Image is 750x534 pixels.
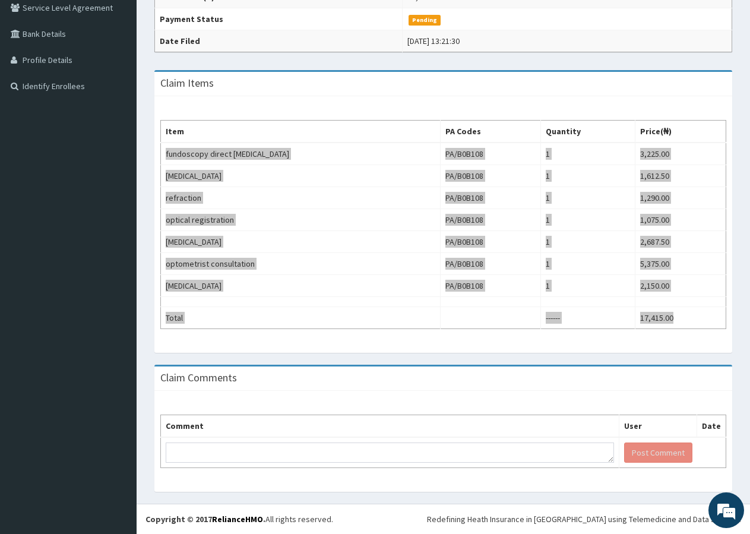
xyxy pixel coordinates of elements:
td: PA/B0B108 [440,209,540,231]
td: 1,290.00 [635,187,726,209]
td: 1,612.50 [635,165,726,187]
h3: Claim Comments [160,372,237,383]
div: Minimize live chat window [195,6,223,34]
th: Payment Status [155,8,403,30]
td: 2,687.50 [635,231,726,253]
th: Price(₦) [635,121,726,143]
h3: Claim Items [160,78,214,89]
button: Post Comment [624,443,692,463]
div: [DATE] 13:21:30 [407,35,460,47]
td: PA/B0B108 [440,275,540,297]
th: Comment [161,415,619,438]
div: Redefining Heath Insurance in [GEOGRAPHIC_DATA] using Telemedicine and Data Science! [427,513,741,525]
a: RelianceHMO [212,514,263,524]
th: Date [697,415,726,438]
td: 1 [541,143,635,165]
textarea: Type your message and hit 'Enter' [6,324,226,366]
td: 1,075.00 [635,209,726,231]
td: PA/B0B108 [440,253,540,275]
td: 1 [541,209,635,231]
td: 1 [541,275,635,297]
td: PA/B0B108 [440,231,540,253]
td: [MEDICAL_DATA] [161,231,441,253]
td: 1 [541,231,635,253]
td: 1 [541,253,635,275]
th: PA Codes [440,121,540,143]
td: [MEDICAL_DATA] [161,275,441,297]
div: Chat with us now [62,67,200,82]
span: Pending [409,15,441,26]
th: Date Filed [155,30,403,52]
td: Total [161,307,441,329]
th: Item [161,121,441,143]
th: User [619,415,697,438]
td: optical registration [161,209,441,231]
td: 2,150.00 [635,275,726,297]
strong: Copyright © 2017 . [145,514,265,524]
td: fundoscopy direct [MEDICAL_DATA] [161,143,441,165]
td: PA/B0B108 [440,143,540,165]
td: ------ [541,307,635,329]
td: PA/B0B108 [440,187,540,209]
td: 1 [541,187,635,209]
td: 17,415.00 [635,307,726,329]
img: d_794563401_company_1708531726252_794563401 [22,59,48,89]
th: Quantity [541,121,635,143]
td: 5,375.00 [635,253,726,275]
td: 3,225.00 [635,143,726,165]
td: 1 [541,165,635,187]
td: PA/B0B108 [440,165,540,187]
footer: All rights reserved. [137,504,750,534]
td: optometrist consultation [161,253,441,275]
td: [MEDICAL_DATA] [161,165,441,187]
td: refraction [161,187,441,209]
span: We're online! [69,150,164,270]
